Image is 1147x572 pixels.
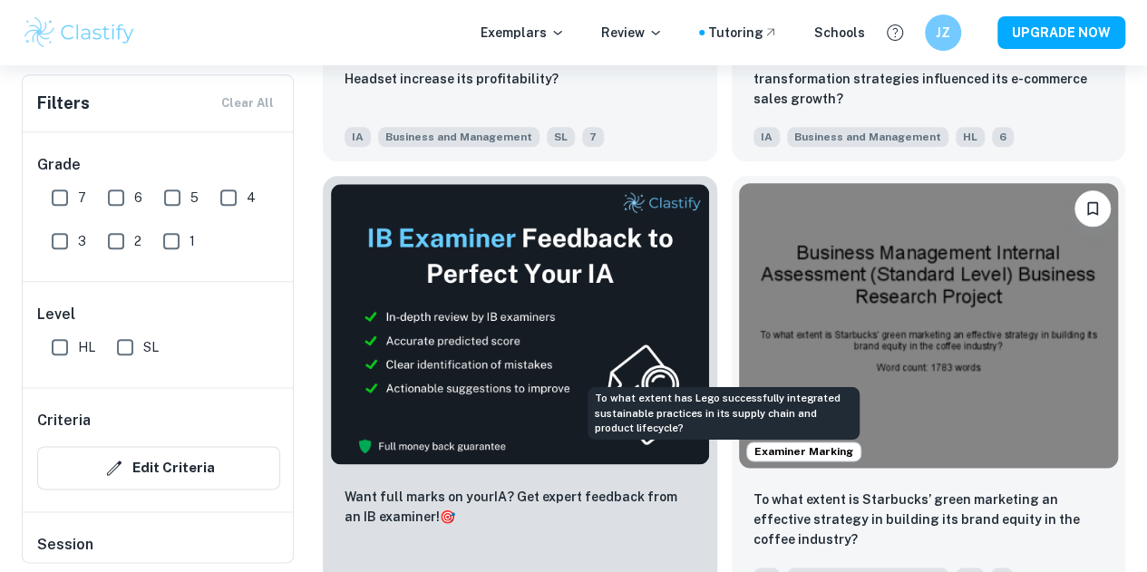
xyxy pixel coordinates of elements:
[190,231,195,251] span: 1
[481,23,565,43] p: Exemplars
[956,127,985,147] span: HL
[378,127,539,147] span: Business and Management
[37,534,280,570] h6: Session
[143,337,159,357] span: SL
[345,127,371,147] span: IA
[37,154,280,176] h6: Grade
[739,183,1119,468] img: Business and Management IA example thumbnail: To what extent is Starbucks’ green marke
[997,16,1125,49] button: UPGRADE NOW
[747,443,860,460] span: Examiner Marking
[78,188,86,208] span: 7
[753,490,1104,549] p: To what extent is Starbucks’ green marketing an effective strategy in building its brand equity i...
[134,188,142,208] span: 6
[787,127,948,147] span: Business and Management
[37,304,280,325] h6: Level
[814,23,865,43] a: Schools
[247,188,256,208] span: 4
[708,23,778,43] a: Tutoring
[78,231,86,251] span: 3
[1074,190,1111,227] button: Bookmark
[588,387,860,440] div: To what extent has Lego successfully integrated sustainable practices in its supply chain and pro...
[933,23,954,43] h6: JZ
[22,15,137,51] img: Clastify logo
[601,23,663,43] p: Review
[345,487,695,527] p: Want full marks on your IA ? Get expert feedback from an IB examiner!
[992,127,1014,147] span: 6
[134,231,141,251] span: 2
[37,410,91,431] h6: Criteria
[440,509,455,524] span: 🎯
[753,49,1104,109] p: To what extent has Nike's implementation of digital transformation strategies influenced its e-co...
[330,183,710,465] img: Thumbnail
[925,15,961,51] button: JZ
[37,446,280,490] button: Edit Criteria
[547,127,575,147] span: SL
[78,337,95,357] span: HL
[345,49,695,89] p: To what extent will Meta’s introduction of the Quest Headset increase its profitability?
[753,127,780,147] span: IA
[582,127,604,147] span: 7
[880,17,910,48] button: Help and Feedback
[190,188,199,208] span: 5
[37,91,90,116] h6: Filters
